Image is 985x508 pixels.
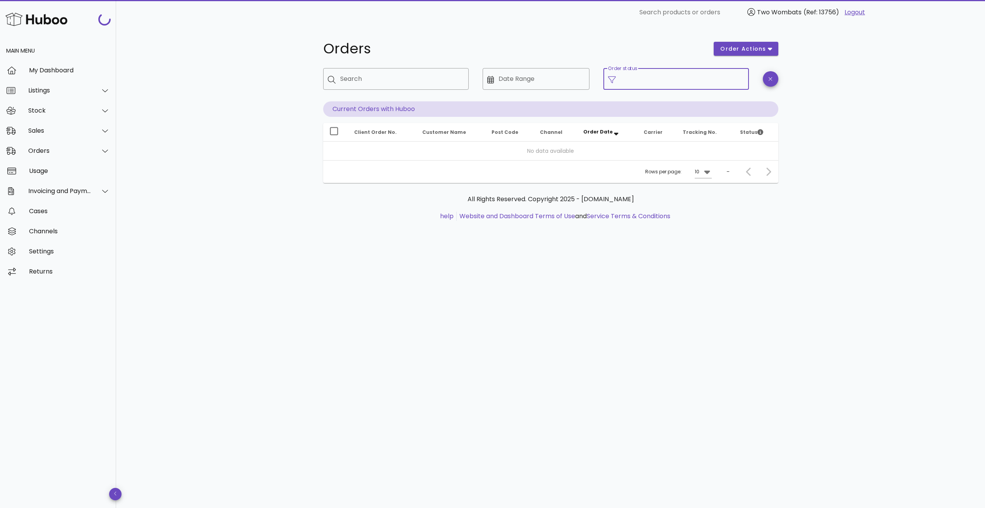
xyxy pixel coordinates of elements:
[720,45,766,53] span: order actions
[348,123,416,142] th: Client Order No.
[534,123,577,142] th: Channel
[29,268,110,275] div: Returns
[803,8,839,17] span: (Ref: 13756)
[29,167,110,174] div: Usage
[734,123,778,142] th: Status
[323,42,705,56] h1: Orders
[645,161,712,183] div: Rows per page:
[714,42,778,56] button: order actions
[28,147,91,154] div: Orders
[726,168,730,175] div: –
[577,123,637,142] th: Order Date: Sorted descending. Activate to remove sorting.
[540,129,562,135] span: Channel
[28,87,91,94] div: Listings
[329,195,772,204] p: All Rights Reserved. Copyright 2025 - [DOMAIN_NAME]
[354,129,397,135] span: Client Order No.
[740,129,763,135] span: Status
[440,212,454,221] a: help
[459,212,575,221] a: Website and Dashboard Terms of Use
[644,129,663,135] span: Carrier
[29,67,110,74] div: My Dashboard
[422,129,466,135] span: Customer Name
[28,187,91,195] div: Invoicing and Payments
[695,166,712,178] div: 10Rows per page:
[587,212,670,221] a: Service Terms & Conditions
[28,107,91,114] div: Stock
[5,11,67,27] img: Huboo Logo
[323,101,778,117] p: Current Orders with Huboo
[757,8,802,17] span: Two Wombats
[677,123,734,142] th: Tracking No.
[683,129,717,135] span: Tracking No.
[29,227,110,235] div: Channels
[29,207,110,215] div: Cases
[323,142,778,160] td: No data available
[608,66,637,72] label: Order status
[583,128,613,135] span: Order Date
[492,129,518,135] span: Post Code
[695,168,699,175] div: 10
[845,8,865,17] a: Logout
[416,123,486,142] th: Customer Name
[637,123,676,142] th: Carrier
[29,248,110,255] div: Settings
[28,127,91,134] div: Sales
[457,212,670,221] li: and
[485,123,534,142] th: Post Code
